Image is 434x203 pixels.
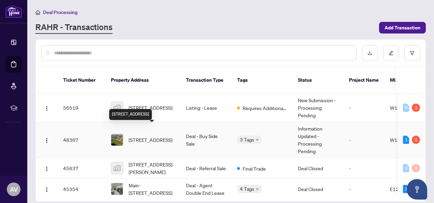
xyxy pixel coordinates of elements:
img: Logo [44,106,49,111]
th: Ticket Number [58,67,105,94]
th: Project Name [344,67,385,94]
span: filter [410,51,415,55]
div: 1 [403,185,409,193]
span: Final Trade [243,165,266,172]
button: Open asap [407,179,427,200]
div: 1 [403,136,409,144]
span: Requires Additional Docs [243,104,287,112]
span: edit [389,51,393,55]
td: Deal - Referral Sale [180,158,232,179]
span: Add Transaction [385,22,420,33]
td: New Submission - Processing Pending [292,94,344,122]
div: 1 [412,104,420,112]
button: edit [383,45,399,61]
button: Logo [41,163,52,174]
div: [STREET_ADDRESS] [109,109,152,120]
img: Logo [44,166,49,172]
td: Deal - Buy Side Sale [180,122,232,158]
td: - [344,94,385,122]
button: Logo [41,134,52,145]
span: down [256,138,259,141]
span: Deal Processing [43,9,77,15]
td: - [344,179,385,200]
td: 56519 [58,94,105,122]
div: 1 [412,136,420,144]
span: [STREET_ADDRESS][PERSON_NAME] [129,161,175,176]
td: Deal Closed [292,179,344,200]
td: Listing - Lease [180,94,232,122]
td: 45637 [58,158,105,179]
span: E12296371 [390,186,417,192]
span: home [35,10,40,15]
img: logo [5,5,22,18]
td: Deal - Agent Double End Lease [180,179,232,200]
img: Logo [44,187,49,192]
span: [STREET_ADDRESS] [129,104,172,111]
span: 4 Tags [240,185,254,193]
td: 48367 [58,122,105,158]
button: Add Transaction [379,22,426,33]
th: Property Address [105,67,180,94]
div: 0 [412,164,420,172]
img: thumbnail-img [111,134,123,146]
div: 0 [403,104,409,112]
th: Tags [232,67,292,94]
span: down [256,187,259,191]
span: download [367,51,372,55]
img: thumbnail-img [111,162,123,174]
span: Main-[STREET_ADDRESS] [129,181,175,197]
td: 45354 [58,179,105,200]
div: 0 [403,164,409,172]
img: thumbnail-img [111,183,123,195]
span: W12450896 [390,105,419,111]
td: - [344,158,385,179]
button: Logo [41,102,52,113]
img: Logo [44,138,49,143]
th: Transaction Type [180,67,232,94]
button: Logo [41,184,52,194]
td: Deal Closed [292,158,344,179]
a: RAHR - Transactions [35,22,113,34]
span: 3 Tags [240,136,254,144]
span: W12296048 [390,137,419,143]
th: MLS # [385,67,425,94]
th: Status [292,67,344,94]
img: thumbnail-img [111,102,123,113]
td: - [344,122,385,158]
button: download [362,45,378,61]
span: [STREET_ADDRESS] [129,136,172,144]
td: Information Updated - Processing Pending [292,122,344,158]
button: filter [404,45,420,61]
span: AV [10,185,18,194]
